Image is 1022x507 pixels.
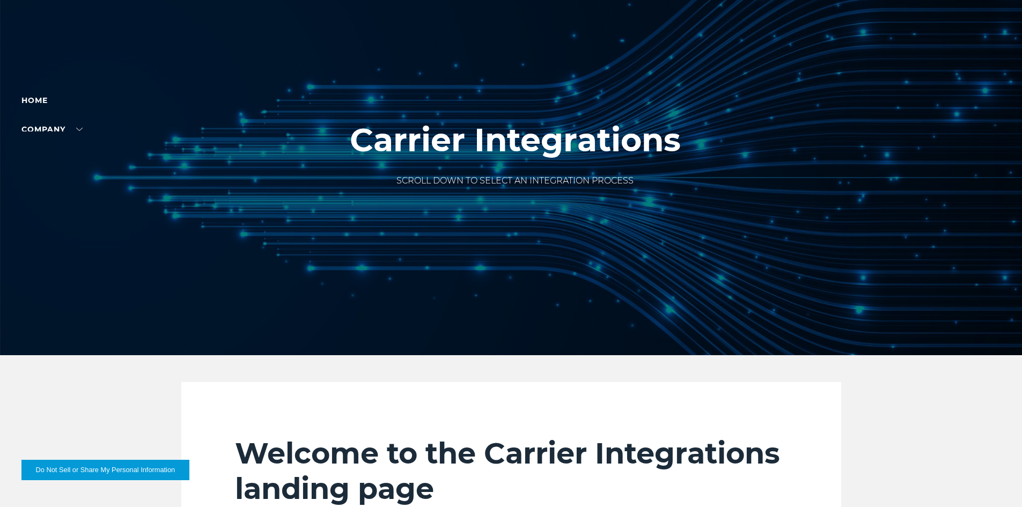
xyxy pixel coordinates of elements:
[21,460,189,480] button: Do Not Sell or Share My Personal Information
[21,124,83,134] a: Company
[350,122,681,158] h1: Carrier Integrations
[235,436,788,506] h2: Welcome to the Carrier Integrations landing page
[21,95,48,105] a: Home
[350,174,681,187] p: SCROLL DOWN TO SELECT AN INTEGRATION PROCESS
